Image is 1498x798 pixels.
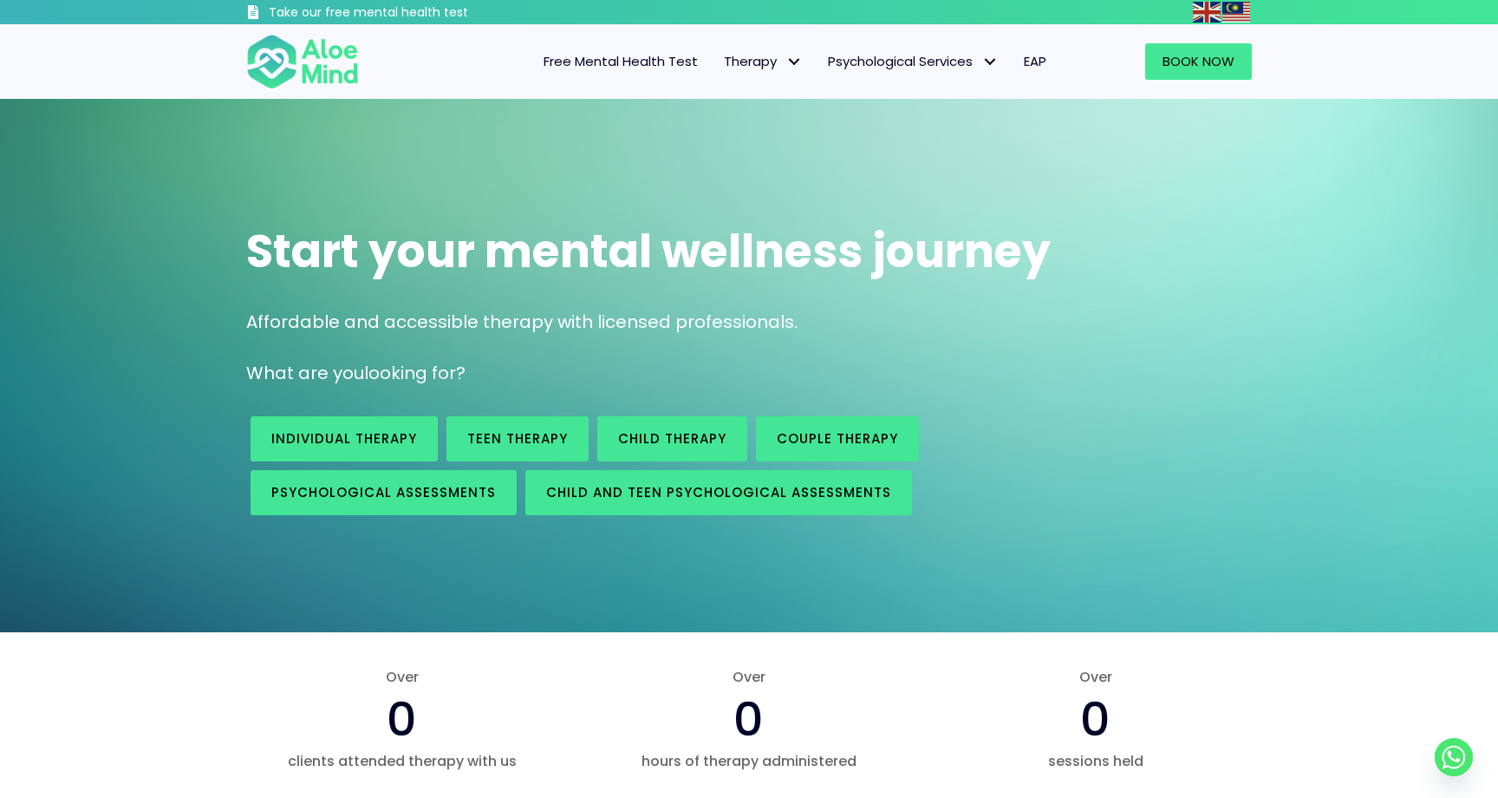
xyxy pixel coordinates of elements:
[1193,2,1222,22] a: English
[364,361,466,385] span: looking for?
[246,33,359,90] img: Aloe mind Logo
[387,686,417,752] span: 0
[597,416,747,461] a: Child Therapy
[1222,2,1252,22] a: Malay
[593,751,905,771] span: hours of therapy administered
[544,52,698,70] span: Free Mental Health Test
[251,470,517,515] a: Psychological assessments
[546,483,891,501] span: Child and Teen Psychological assessments
[940,751,1252,771] span: sessions held
[525,470,912,515] a: Child and Teen Psychological assessments
[1024,52,1046,70] span: EAP
[977,49,1002,75] span: Psychological Services: submenu
[246,219,1051,283] span: Start your mental wellness journey
[467,429,568,448] span: Teen Therapy
[246,310,1252,335] p: Affordable and accessible therapy with licensed professionals.
[381,43,1059,80] nav: Menu
[1435,738,1473,776] a: Whatsapp
[246,4,561,24] a: Take our free mental health test
[1163,52,1234,70] span: Book Now
[733,686,764,752] span: 0
[1080,686,1110,752] span: 0
[1011,43,1059,80] a: EAP
[446,416,589,461] a: Teen Therapy
[781,49,806,75] span: Therapy: submenu
[246,667,558,687] span: Over
[777,429,898,448] span: Couple therapy
[269,4,561,22] h3: Take our free mental health test
[711,43,815,80] a: TherapyTherapy: submenu
[815,43,1011,80] a: Psychological ServicesPsychological Services: submenu
[724,52,802,70] span: Therapy
[1222,2,1250,23] img: ms
[1145,43,1252,80] a: Book Now
[251,416,438,461] a: Individual therapy
[271,429,417,448] span: Individual therapy
[828,52,998,70] span: Psychological Services
[940,667,1252,687] span: Over
[531,43,711,80] a: Free Mental Health Test
[271,483,496,501] span: Psychological assessments
[756,416,919,461] a: Couple therapy
[618,429,726,448] span: Child Therapy
[593,667,905,687] span: Over
[246,751,558,771] span: clients attended therapy with us
[246,361,364,385] span: What are you
[1193,2,1221,23] img: en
